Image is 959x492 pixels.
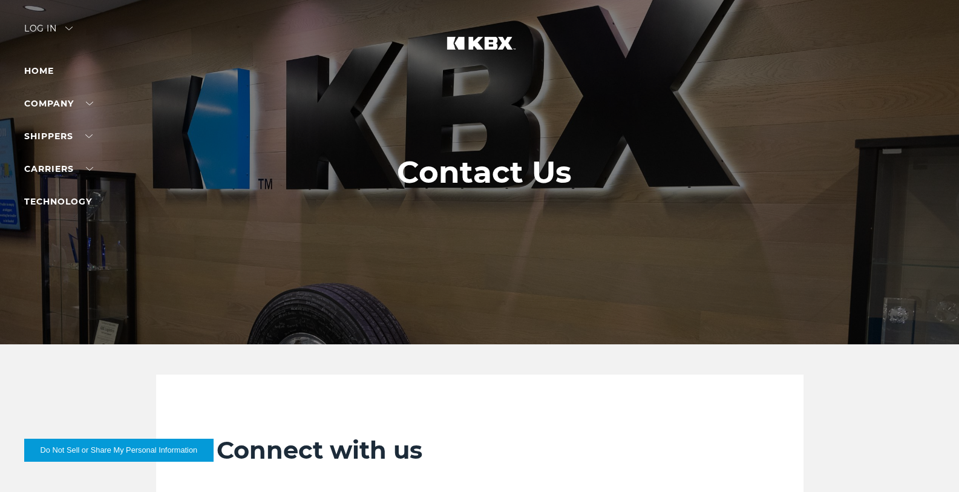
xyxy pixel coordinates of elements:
[217,435,743,465] h2: Connect with us
[24,65,54,76] a: Home
[24,163,93,174] a: Carriers
[24,24,73,42] div: Log in
[397,155,572,190] h1: Contact Us
[434,24,525,77] img: kbx logo
[65,27,73,30] img: arrow
[24,196,92,207] a: Technology
[24,439,214,462] button: Do Not Sell or Share My Personal Information
[24,98,93,109] a: Company
[24,131,93,142] a: SHIPPERS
